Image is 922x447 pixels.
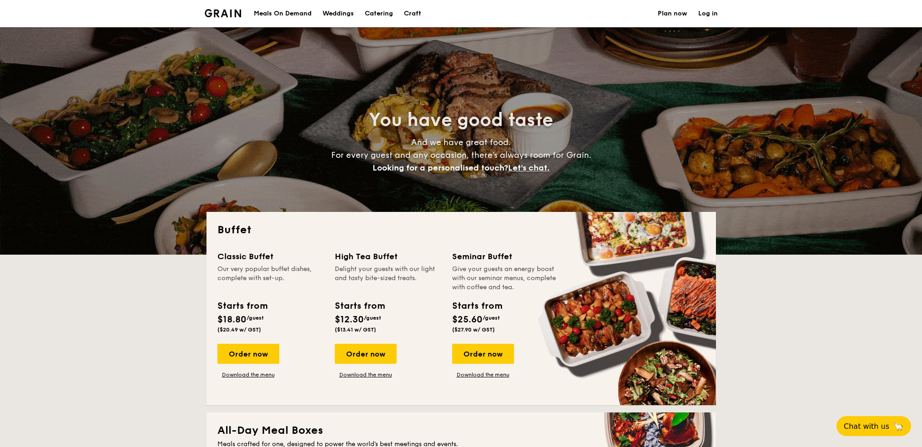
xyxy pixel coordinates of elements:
span: Let's chat. [508,163,549,173]
h2: All-Day Meal Boxes [217,423,705,438]
img: Grain [205,9,242,17]
button: Chat with us🦙 [836,416,911,436]
span: $25.60 [452,314,483,325]
span: ($20.49 w/ GST) [217,326,261,333]
span: /guest [364,315,381,321]
span: $18.80 [217,314,247,325]
div: Seminar Buffet [452,250,559,263]
div: Classic Buffet [217,250,324,263]
div: Order now [335,344,397,364]
h2: Buffet [217,223,705,237]
span: Chat with us [844,422,889,431]
div: Delight your guests with our light and tasty bite-sized treats. [335,265,441,292]
span: 🦙 [893,421,904,432]
div: Our very popular buffet dishes, complete with set-up. [217,265,324,292]
span: /guest [483,315,500,321]
div: Starts from [452,299,502,313]
span: ($27.90 w/ GST) [452,326,495,333]
div: Starts from [217,299,267,313]
div: High Tea Buffet [335,250,441,263]
span: $12.30 [335,314,364,325]
div: Order now [217,344,279,364]
div: Starts from [335,299,384,313]
a: Download the menu [217,371,279,378]
span: /guest [247,315,264,321]
div: Order now [452,344,514,364]
a: Download the menu [335,371,397,378]
div: Give your guests an energy boost with our seminar menus, complete with coffee and tea. [452,265,559,292]
a: Download the menu [452,371,514,378]
span: ($13.41 w/ GST) [335,326,376,333]
a: Logotype [205,9,242,17]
